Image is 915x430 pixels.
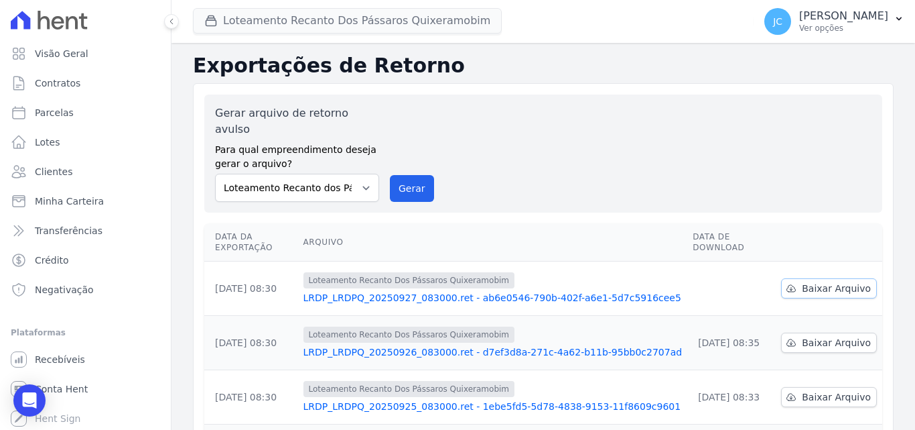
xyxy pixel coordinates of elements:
th: Arquivo [298,223,688,262]
label: Gerar arquivo de retorno avulso [215,105,379,138]
button: JC [PERSON_NAME] Ver opções [754,3,915,40]
a: Negativação [5,276,165,303]
span: Lotes [35,136,60,149]
span: Negativação [35,283,94,297]
button: Loteamento Recanto Dos Pássaros Quixeramobim [193,8,502,34]
a: LRDP_LRDPQ_20250926_083000.ret - d7ef3d8a-271c-4a62-b11b-95bb0c2707ad [303,345,683,359]
td: [DATE] 08:30 [204,370,298,425]
a: Parcelas [5,99,165,126]
a: Transferências [5,217,165,244]
td: [DATE] 08:33 [687,370,776,425]
a: Recebíveis [5,346,165,373]
a: Minha Carteira [5,188,165,215]
a: LRDP_LRDPQ_20250927_083000.ret - ab6e0546-790b-402f-a6e1-5d7c5916cee5 [303,291,683,305]
div: Open Intercom Messenger [13,384,46,417]
h2: Exportações de Retorno [193,54,894,78]
a: Lotes [5,129,165,156]
td: [DATE] 08:30 [204,262,298,316]
a: Baixar Arquivo [781,333,877,353]
span: Baixar Arquivo [802,390,871,404]
span: Contratos [35,76,80,90]
th: Data de Download [687,223,776,262]
span: Baixar Arquivo [802,336,871,350]
span: Parcelas [35,106,74,119]
span: JC [773,17,782,26]
a: Visão Geral [5,40,165,67]
a: Baixar Arquivo [781,278,877,299]
a: Crédito [5,247,165,274]
span: Loteamento Recanto Dos Pássaros Quixeramobim [303,381,515,397]
p: [PERSON_NAME] [799,9,888,23]
span: Crédito [35,254,69,267]
label: Para qual empreendimento deseja gerar o arquivo? [215,138,379,171]
a: Baixar Arquivo [781,387,877,407]
td: [DATE] 08:35 [687,316,776,370]
td: [DATE] 08:30 [204,316,298,370]
div: Plataformas [11,325,160,341]
button: Gerar [390,175,434,202]
span: Transferências [35,224,102,237]
span: Visão Geral [35,47,88,60]
span: Loteamento Recanto Dos Pássaros Quixeramobim [303,327,515,343]
span: Baixar Arquivo [802,282,871,295]
span: Minha Carteira [35,195,104,208]
span: Conta Hent [35,382,88,396]
span: Loteamento Recanto Dos Pássaros Quixeramobim [303,272,515,288]
a: LRDP_LRDPQ_20250925_083000.ret - 1ebe5fd5-5d78-4838-9153-11f8609c9601 [303,400,683,413]
span: Clientes [35,165,72,178]
a: Clientes [5,158,165,185]
span: Recebíveis [35,353,85,366]
p: Ver opções [799,23,888,34]
a: Contratos [5,70,165,97]
th: Data da Exportação [204,223,298,262]
a: Conta Hent [5,376,165,402]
